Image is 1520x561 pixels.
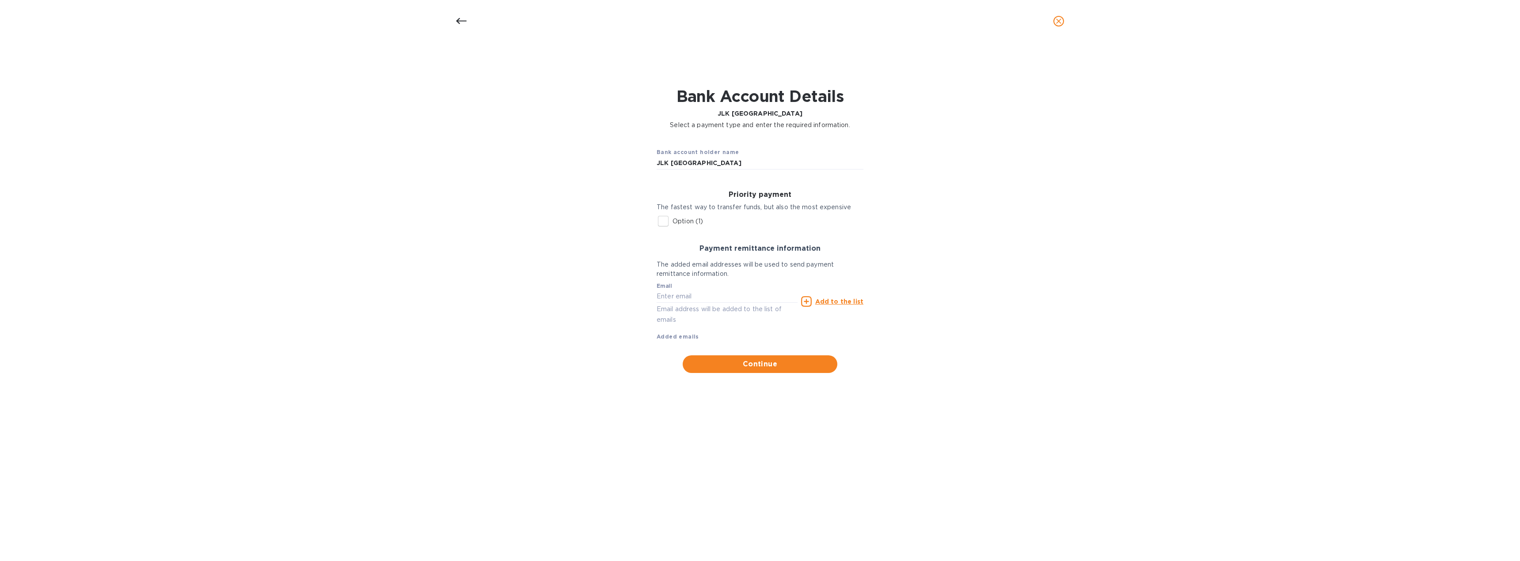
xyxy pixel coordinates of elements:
button: Continue [683,355,837,373]
h1: Bank Account Details [670,87,850,105]
input: Enter email [657,290,798,303]
label: Email [657,283,672,289]
b: Added emails [657,333,699,340]
p: Select a payment type and enter the required information. [670,120,850,130]
h3: Payment remittance information [657,245,863,253]
p: The fastest way to transfer funds, but also the most expensive [657,203,863,212]
b: JLK [GEOGRAPHIC_DATA] [718,110,802,117]
p: Option (1) [673,217,703,226]
b: Bank account holder name [657,149,739,155]
h3: Priority payment [657,191,863,199]
p: Email address will be added to the list of emails [657,304,798,324]
button: close [1048,11,1069,32]
u: Add to the list [815,298,863,305]
p: The added email addresses will be used to send payment remittance information. [657,260,863,279]
span: Continue [690,359,830,369]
